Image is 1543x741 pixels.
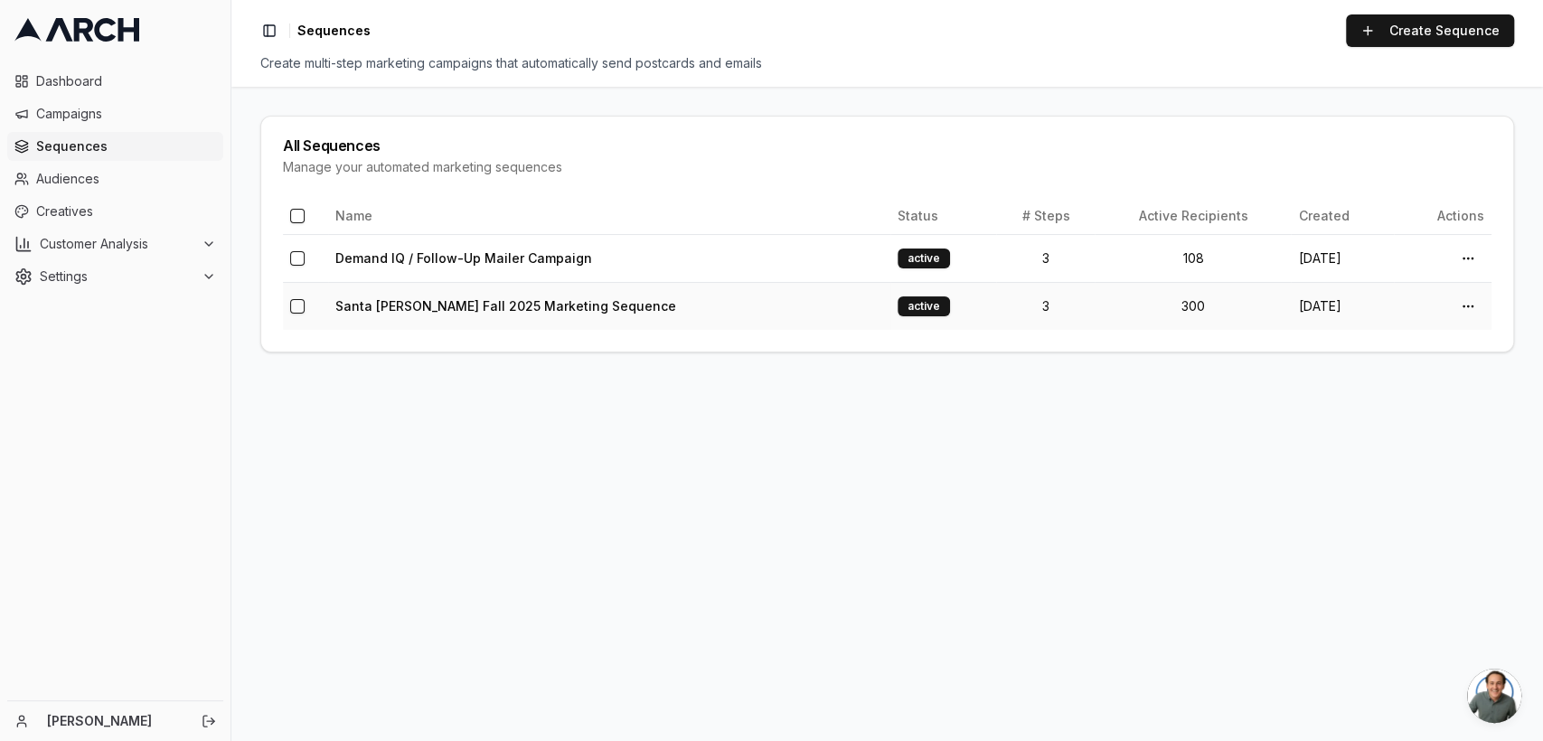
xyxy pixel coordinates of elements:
[7,67,223,96] a: Dashboard
[1291,198,1394,234] th: Created
[36,137,216,155] span: Sequences
[1095,282,1291,330] td: 300
[7,132,223,161] a: Sequences
[7,99,223,128] a: Campaigns
[890,198,996,234] th: Status
[36,105,216,123] span: Campaigns
[1394,198,1491,234] th: Actions
[996,282,1095,330] td: 3
[40,267,194,286] span: Settings
[40,235,194,253] span: Customer Analysis
[1346,14,1514,47] a: Create Sequence
[7,230,223,258] button: Customer Analysis
[328,198,890,234] th: Name
[283,138,1491,153] div: All Sequences
[260,54,1514,72] div: Create multi-step marketing campaigns that automatically send postcards and emails
[335,250,592,266] a: Demand IQ / Follow-Up Mailer Campaign
[47,712,182,730] a: [PERSON_NAME]
[1467,669,1521,723] div: Open chat
[1095,198,1291,234] th: Active Recipients
[7,197,223,226] a: Creatives
[196,708,221,734] button: Log out
[36,170,216,188] span: Audiences
[996,198,1095,234] th: # Steps
[36,72,216,90] span: Dashboard
[1291,282,1394,330] td: [DATE]
[36,202,216,220] span: Creatives
[7,262,223,291] button: Settings
[297,22,371,40] span: Sequences
[1095,234,1291,282] td: 108
[7,164,223,193] a: Audiences
[898,296,950,316] div: active
[996,234,1095,282] td: 3
[297,22,371,40] nav: breadcrumb
[898,249,950,268] div: active
[283,158,1491,176] div: Manage your automated marketing sequences
[1291,234,1394,282] td: [DATE]
[335,298,676,314] a: Santa [PERSON_NAME] Fall 2025 Marketing Sequence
